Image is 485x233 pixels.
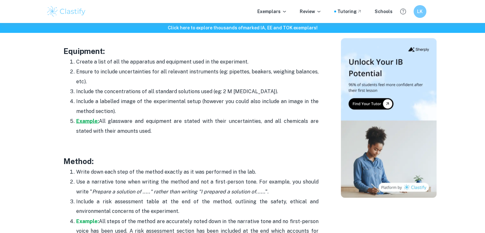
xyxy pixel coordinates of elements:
p: Ensure to include uncertainties for all relevant instruments (eg: pipettes, beakers, weighing bal... [76,67,319,86]
i: Prepare a solution of ....." rather than writing "I prepared a solution of...... [92,189,265,195]
p: All glassware and equipment are stated with their uncertainties, and all chemicals are stated wit... [76,117,319,136]
h3: Equipment: [63,45,319,57]
p: Use a narrative tone when writing the method and not a first-person tone. For example, you should... [76,177,319,197]
img: Clastify logo [46,5,87,18]
h3: Method: [63,155,319,167]
img: Thumbnail [341,38,437,198]
a: Schools [375,8,393,15]
p: Include a labelled image of the experimental setup (however you could also include an image in th... [76,97,319,116]
p: Include the concentrations of all standard solutions used (eg: 2 M [MEDICAL_DATA]). [76,87,319,96]
p: Review [300,8,321,15]
p: Write down each step of the method exactly as it was performed in the lab. [76,167,319,177]
button: Help and Feedback [398,6,408,17]
h6: LK [416,8,423,15]
a: Example: [76,218,99,224]
a: Tutoring [337,8,362,15]
p: Exemplars [257,8,287,15]
button: LK [414,5,426,18]
p: Create a list of all the apparatus and equipment used in the experiment. [76,57,319,67]
h6: Click here to explore thousands of marked IA, EE and TOK exemplars ! [1,24,484,31]
p: Include a risk assessment table at the end of the method, outlining the safety, ethical and envir... [76,197,319,216]
a: Example: [76,118,99,124]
